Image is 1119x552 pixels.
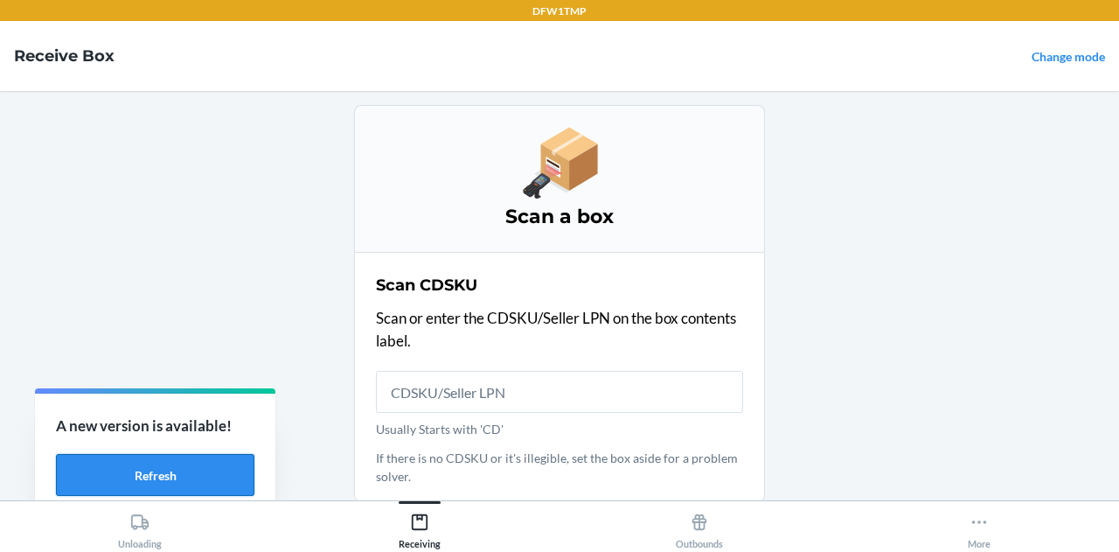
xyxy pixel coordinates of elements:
p: DFW1TMP [532,3,587,19]
p: Scan or enter the CDSKU/Seller LPN on the box contents label. [376,307,743,352]
div: Receiving [399,506,441,549]
button: Outbounds [559,501,839,549]
h4: Receive Box [14,45,115,67]
button: Refresh [56,454,254,496]
p: Usually Starts with 'CD' [376,420,743,438]
p: If there is no CDSKU or it's illegible, set the box aside for a problem solver. [376,449,743,486]
h2: Scan CDSKU [376,274,477,297]
button: Receiving [280,501,559,549]
a: Change mode [1032,49,1105,64]
div: Outbounds [676,506,723,549]
div: More [968,506,990,549]
h3: Scan a box [376,203,743,231]
input: Usually Starts with 'CD' [376,371,743,413]
p: A new version is available! [56,415,254,437]
button: More [839,501,1119,549]
div: Unloading [118,506,162,549]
